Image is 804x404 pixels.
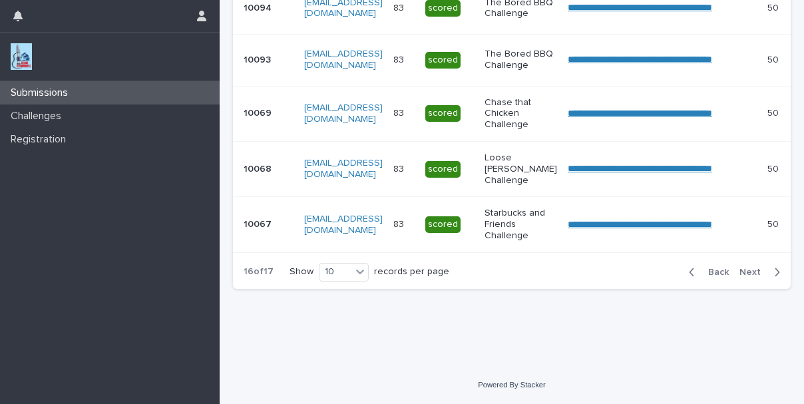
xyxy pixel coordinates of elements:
p: Registration [5,133,77,146]
div: scored [425,216,461,233]
p: 50 [767,216,781,230]
p: 83 [393,105,407,119]
button: Next [734,266,791,278]
p: Loose [PERSON_NAME] Challenge [485,152,557,186]
button: Back [678,266,734,278]
div: 10 [319,265,351,279]
a: [EMAIL_ADDRESS][DOMAIN_NAME] [304,214,383,235]
p: 83 [393,216,407,230]
p: 10067 [244,216,274,230]
p: Show [290,266,313,278]
img: jxsLJbdS1eYBI7rVAS4p [11,43,32,70]
p: 10069 [244,105,274,119]
a: [EMAIL_ADDRESS][DOMAIN_NAME] [304,49,383,70]
a: [EMAIL_ADDRESS][DOMAIN_NAME] [304,158,383,179]
span: Next [739,268,769,277]
span: Back [700,268,729,277]
div: scored [425,105,461,122]
p: 50 [767,105,781,119]
p: 83 [393,161,407,175]
p: The Bored BBQ Challenge [485,49,557,71]
p: 50 [767,161,781,175]
p: records per page [374,266,449,278]
p: 10093 [244,52,274,66]
div: scored [425,161,461,178]
p: Challenges [5,110,72,122]
p: 50 [767,52,781,66]
p: 83 [393,52,407,66]
a: Powered By Stacker [478,381,545,389]
p: Starbucks and Friends Challenge [485,208,557,241]
p: Chase that Chicken Challenge [485,97,557,130]
p: 10068 [244,161,274,175]
a: [EMAIL_ADDRESS][DOMAIN_NAME] [304,103,383,124]
p: 16 of 17 [233,256,284,288]
div: scored [425,52,461,69]
p: Submissions [5,87,79,99]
